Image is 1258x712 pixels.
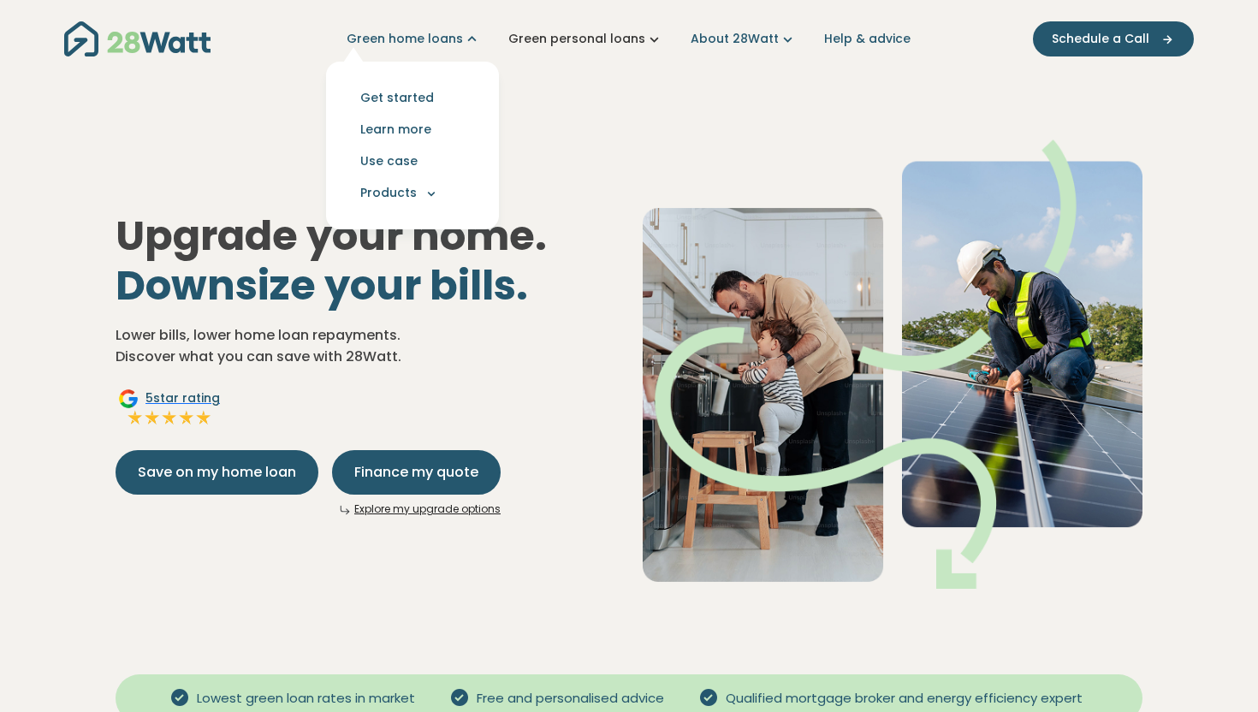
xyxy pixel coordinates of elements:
[64,17,1194,61] nav: Main navigation
[116,389,223,430] a: Google5star ratingFull starFull starFull starFull starFull star
[340,177,485,209] button: Products
[354,501,501,516] a: Explore my upgrade options
[116,450,318,495] button: Save on my home loan
[161,409,178,426] img: Full star
[127,409,144,426] img: Full star
[116,324,615,368] p: Lower bills, lower home loan repayments. Discover what you can save with 28Watt.
[340,145,485,177] a: Use case
[145,389,220,407] span: 5 star rating
[118,389,139,409] img: Google
[354,462,478,483] span: Finance my quote
[116,257,528,314] span: Downsize your bills.
[138,462,296,483] span: Save on my home loan
[824,30,911,48] a: Help & advice
[190,689,422,709] span: Lowest green loan rates in market
[508,30,663,48] a: Green personal loans
[347,30,481,48] a: Green home loans
[144,409,161,426] img: Full star
[1052,30,1149,48] span: Schedule a Call
[1033,21,1194,56] button: Schedule a Call
[470,689,671,709] span: Free and personalised advice
[691,30,797,48] a: About 28Watt
[195,409,212,426] img: Full star
[340,114,485,145] a: Learn more
[332,450,501,495] button: Finance my quote
[340,82,485,114] a: Get started
[178,409,195,426] img: Full star
[116,211,615,310] h1: Upgrade your home.
[643,139,1142,589] img: Dad helping toddler
[719,689,1089,709] span: Qualified mortgage broker and energy efficiency expert
[64,21,211,56] img: 28Watt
